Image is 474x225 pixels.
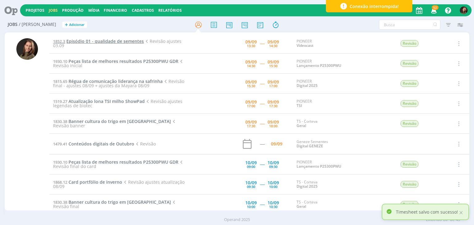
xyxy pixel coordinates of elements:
[247,165,255,168] div: 09:00
[53,79,67,84] span: 1815.65
[16,38,38,60] img: J
[245,40,257,44] div: 09/09
[245,181,257,185] div: 10/09
[132,8,154,13] span: Cadastros
[260,142,264,146] div: -----
[53,78,184,88] span: Revisão final - ajustes 08/09 + ajustes da Mayara 08/09
[247,104,255,108] div: 17:00
[268,120,279,124] div: 09/09
[69,159,178,165] span: Peças lista de melhores resultados P25300PWU GDR
[401,40,418,47] span: Revisão
[53,78,163,84] a: 1815.65Régua de comunicação liderança na safrinha
[401,201,418,208] span: Revisão
[459,5,468,16] button: J
[269,124,277,128] div: 18:00
[134,141,156,147] span: Revisão
[297,204,306,209] a: Geral
[53,141,134,147] a: 1479.41Conteúdos digitais de Outubro
[62,22,87,28] button: +Adicionar
[268,100,279,104] div: 09/09
[86,8,101,13] button: Mídia
[460,6,468,14] img: J
[247,64,255,67] div: 14:30
[297,164,341,169] a: Lançamento P25300PWU
[268,40,279,44] div: 09/09
[53,141,67,147] span: 1479.41
[297,160,360,169] div: PIONEER
[53,39,65,44] span: 1852.3
[49,8,58,13] a: Jobs
[53,179,67,185] span: 1868.12
[260,80,264,86] span: -----
[268,181,279,185] div: 10/09
[297,140,360,149] div: Geneze Sementes
[53,179,184,189] span: Revisão ajustes atualização 08/09
[53,119,67,124] span: 1830.38
[62,8,84,13] a: Produção
[245,201,257,205] div: 10/09
[53,199,177,209] span: Revisão final
[8,22,18,27] span: Jobs
[396,209,458,215] p: Timesheet salvo com sucesso!
[53,199,171,205] a: 1830.38Banner cultura do trigo em [GEOGRAPHIC_DATA]
[69,58,178,64] span: Peças lista de melhores resultados P25300PWU GDR
[297,200,360,209] div: TS - Corteva
[53,38,181,48] span: Revisão ajustes 03.09
[269,185,277,188] div: 10:00
[260,121,264,126] span: -----
[53,38,144,44] a: 1852.3Episódio 01 - qualidade de sementes
[245,100,257,104] div: 09/09
[260,181,264,187] span: -----
[19,22,56,27] span: / [PERSON_NAME]
[247,84,255,88] div: 15:30
[245,80,257,84] div: 09/09
[69,98,145,104] span: Atualização lona TSI milho ShowPad
[60,8,85,13] button: Produção
[269,205,277,208] div: 10:30
[297,79,360,88] div: PIONEER
[156,8,184,13] button: Relatórios
[268,161,279,165] div: 10/09
[297,83,318,88] a: Digital 2025
[260,40,264,46] span: -----
[401,181,418,188] span: Revisão
[268,80,279,84] div: 09/09
[53,98,145,104] a: 1519.27Atualização lona TSI milho ShowPad
[297,184,318,189] a: Digital 2025
[69,23,85,27] span: Adicionar
[260,201,264,207] span: -----
[53,159,67,165] span: 1930.10
[53,159,178,165] a: 1930.10Peças lista de melhores resultados P25300PWU GDR
[53,199,67,205] span: 1830.38
[53,99,67,104] span: 1519.27
[297,43,314,48] a: Vídeocast
[47,8,60,13] button: Jobs
[104,8,127,13] a: Financeiro
[53,179,122,185] a: 1868.12Card portfólio de inverno
[53,98,182,108] span: Revisão ajustes legendas de biotec
[271,142,282,146] div: 09/09
[53,59,67,64] span: 1930.10
[297,99,360,108] div: PIONEER
[53,58,184,68] span: Revisão inicial
[350,3,399,10] span: Conexão interrompida!
[245,161,257,165] div: 10/09
[269,84,277,88] div: 17:00
[401,60,418,67] span: Revisão
[269,44,277,47] div: 14:30
[69,118,171,124] span: Banner cultura do trigo em [GEOGRAPHIC_DATA]
[269,165,277,168] div: 09:30
[297,63,341,68] a: Lançamento P25300PWU
[53,118,177,129] span: Revisão banner
[268,60,279,64] div: 09/09
[401,80,418,87] span: Revisão
[245,60,257,64] div: 09/09
[66,38,144,44] span: Episódio 01 - qualidade de sementes
[297,59,360,68] div: PIONEER
[247,205,255,208] div: 10:00
[53,118,171,124] a: 1830.38Banner cultura do trigo em [GEOGRAPHIC_DATA]
[260,161,264,167] span: -----
[379,20,440,30] input: Busca
[24,8,46,13] button: Projetos
[260,100,264,106] span: -----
